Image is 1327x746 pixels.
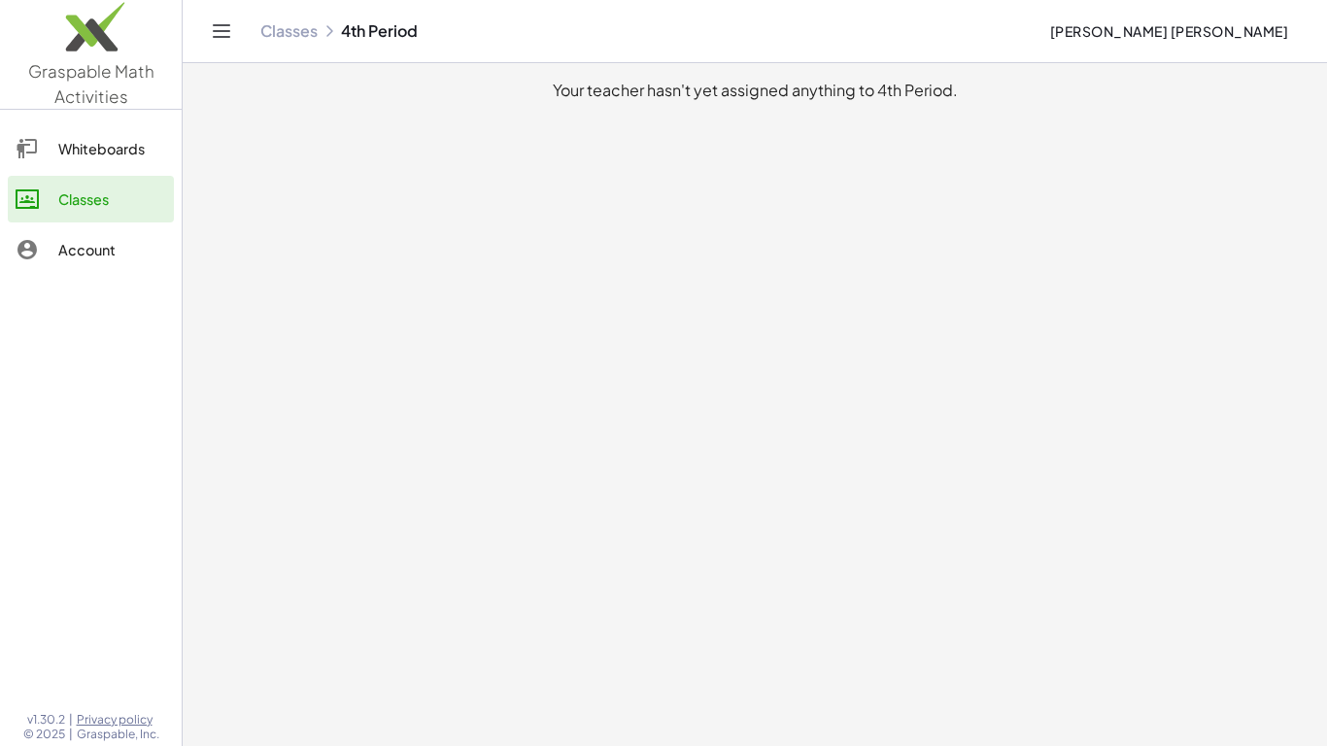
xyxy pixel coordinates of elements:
[58,187,166,211] div: Classes
[260,21,318,41] a: Classes
[8,176,174,222] a: Classes
[28,60,154,107] span: Graspable Math Activities
[69,712,73,728] span: |
[8,226,174,273] a: Account
[58,238,166,261] div: Account
[206,16,237,47] button: Toggle navigation
[8,125,174,172] a: Whiteboards
[198,79,1311,102] div: Your teacher hasn't yet assigned anything to 4th Period.
[58,137,166,160] div: Whiteboards
[1049,22,1288,40] span: [PERSON_NAME] [PERSON_NAME]
[77,712,159,728] a: Privacy policy
[27,712,65,728] span: v1.30.2
[77,727,159,742] span: Graspable, Inc.
[23,727,65,742] span: © 2025
[1034,14,1304,49] button: [PERSON_NAME] [PERSON_NAME]
[69,727,73,742] span: |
